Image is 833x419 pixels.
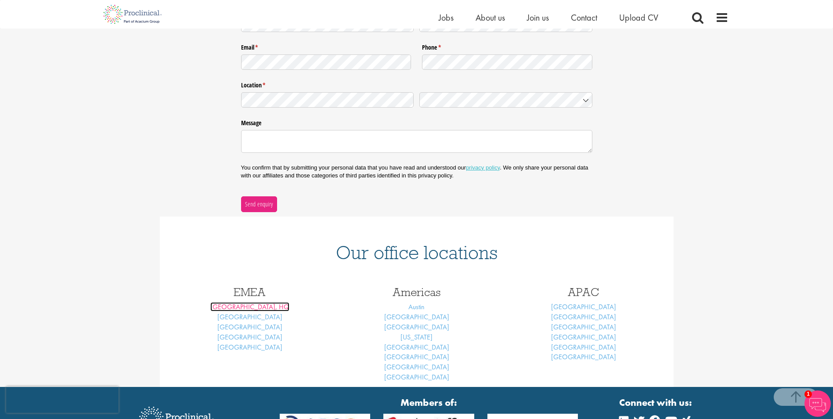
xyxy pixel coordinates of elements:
strong: Connect with us: [619,396,694,409]
a: [GEOGRAPHIC_DATA] [384,372,449,382]
a: privacy policy [466,164,500,171]
a: [GEOGRAPHIC_DATA] [217,322,282,332]
legend: Location [241,78,592,90]
a: [GEOGRAPHIC_DATA] [217,312,282,321]
a: [US_STATE] [400,332,433,342]
a: Upload CV [619,12,658,23]
iframe: reCAPTCHA [6,386,119,413]
a: [GEOGRAPHIC_DATA] [551,352,616,361]
a: [GEOGRAPHIC_DATA], HQ [210,302,289,311]
a: [GEOGRAPHIC_DATA] [384,352,449,361]
a: Join us [527,12,549,23]
a: [GEOGRAPHIC_DATA] [384,312,449,321]
label: Message [241,116,592,127]
button: Send enquiry [241,196,277,212]
a: [GEOGRAPHIC_DATA] [217,343,282,352]
h3: EMEA [173,286,327,298]
a: Jobs [439,12,454,23]
a: [GEOGRAPHIC_DATA] [384,362,449,372]
span: Send enquiry [245,199,273,209]
h3: APAC [507,286,660,298]
a: [GEOGRAPHIC_DATA] [384,343,449,352]
a: Austin [408,302,425,311]
input: State / Province / Region [241,92,414,108]
a: [GEOGRAPHIC_DATA] [551,322,616,332]
span: 1 [804,390,812,398]
label: Email [241,40,411,52]
a: [GEOGRAPHIC_DATA] [551,312,616,321]
img: Chatbot [804,390,831,417]
a: [GEOGRAPHIC_DATA] [551,343,616,352]
a: About us [476,12,505,23]
strong: Members of: [280,396,578,409]
p: You confirm that by submitting your personal data that you have read and understood our . We only... [241,164,592,180]
a: [GEOGRAPHIC_DATA] [217,332,282,342]
a: [GEOGRAPHIC_DATA] [384,322,449,332]
h1: Our office locations [173,243,660,262]
a: Contact [571,12,597,23]
label: Phone [422,40,592,52]
h3: Americas [340,286,494,298]
a: [GEOGRAPHIC_DATA] [551,332,616,342]
input: Country [419,92,592,108]
a: [GEOGRAPHIC_DATA] [551,302,616,311]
